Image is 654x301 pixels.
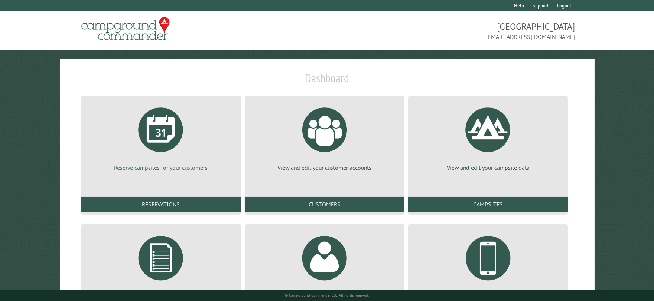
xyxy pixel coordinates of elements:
[327,20,575,41] span: [GEOGRAPHIC_DATA] [EMAIL_ADDRESS][DOMAIN_NAME]
[254,230,396,300] a: View and edit your Campground Commander account
[408,197,568,212] a: Campsites
[79,14,172,43] img: Campground Commander
[417,163,559,172] p: View and edit your campsite data
[245,197,404,212] a: Customers
[79,71,575,91] h1: Dashboard
[81,197,241,212] a: Reservations
[254,163,396,172] p: View and edit your customer accounts
[90,230,232,300] a: Generate reports about your campground
[254,102,396,172] a: View and edit your customer accounts
[285,293,369,298] small: © Campground Commander LLC. All rights reserved.
[417,102,559,172] a: View and edit your campsite data
[90,163,232,172] p: Reserve campsites for your customers
[417,230,559,300] a: Manage customer communications
[90,102,232,172] a: Reserve campsites for your customers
